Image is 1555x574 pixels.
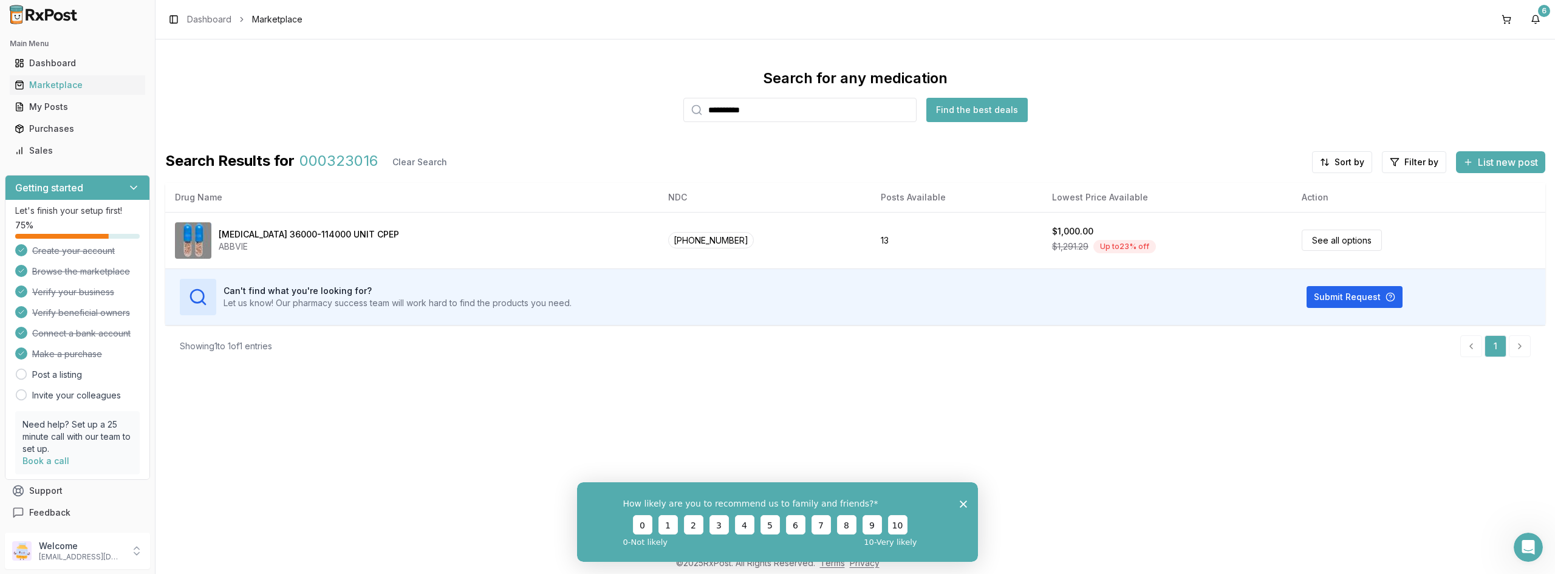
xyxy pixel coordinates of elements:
[5,97,150,117] button: My Posts
[1312,151,1372,173] button: Sort by
[1485,335,1506,357] a: 1
[32,327,131,340] span: Connect a bank account
[5,53,150,73] button: Dashboard
[1302,230,1382,251] a: See all options
[5,75,150,95] button: Marketplace
[1404,156,1438,168] span: Filter by
[165,151,295,173] span: Search Results for
[1335,156,1364,168] span: Sort by
[10,74,145,96] a: Marketplace
[1478,155,1538,169] span: List new post
[187,13,302,26] nav: breadcrumb
[15,180,83,195] h3: Getting started
[32,286,114,298] span: Verify your business
[1052,241,1088,253] span: $1,291.29
[219,241,399,253] div: ABBVIE
[22,419,132,455] p: Need help? Set up a 25 minute call with our team to set up.
[39,540,123,552] p: Welcome
[1042,183,1292,212] th: Lowest Price Available
[10,96,145,118] a: My Posts
[1456,151,1545,173] button: List new post
[1307,286,1403,308] button: Submit Request
[10,52,145,74] a: Dashboard
[5,5,83,24] img: RxPost Logo
[871,212,1042,268] td: 13
[871,183,1042,212] th: Posts Available
[850,558,880,568] a: Privacy
[180,340,272,352] div: Showing 1 to 1 of 1 entries
[32,265,130,278] span: Browse the marketplace
[15,101,140,113] div: My Posts
[187,13,231,26] a: Dashboard
[5,480,150,502] button: Support
[224,297,572,309] p: Let us know! Our pharmacy success team will work hard to find the products you need.
[10,39,145,49] h2: Main Menu
[39,552,123,562] p: [EMAIL_ADDRESS][DOMAIN_NAME]
[383,151,457,173] button: Clear Search
[15,57,140,69] div: Dashboard
[32,245,115,257] span: Create your account
[15,219,33,231] span: 75 %
[32,348,102,360] span: Make a purchase
[165,183,658,212] th: Drug Name
[1292,183,1545,212] th: Action
[32,369,82,381] a: Post a listing
[15,205,140,217] p: Let's finish your setup first!
[658,183,871,212] th: NDC
[5,141,150,160] button: Sales
[820,558,845,568] a: Terms
[299,151,378,173] span: 000323016
[1526,10,1545,29] button: 6
[10,140,145,162] a: Sales
[1538,5,1550,17] div: 6
[252,13,302,26] span: Marketplace
[15,145,140,157] div: Sales
[219,228,399,241] div: [MEDICAL_DATA] 36000-114000 UNIT CPEP
[926,98,1028,122] button: Find the best deals
[1514,533,1543,562] iframe: Intercom live chat
[175,222,211,259] img: Creon 36000-114000 UNIT CPEP
[224,285,572,297] h3: Can't find what you're looking for?
[1093,240,1156,253] div: Up to 23 % off
[763,69,948,88] div: Search for any medication
[32,307,130,319] span: Verify beneficial owners
[10,118,145,140] a: Purchases
[12,541,32,561] img: User avatar
[1052,225,1093,237] div: $1,000.00
[1382,151,1446,173] button: Filter by
[1456,157,1545,169] a: List new post
[15,79,140,91] div: Marketplace
[577,482,978,562] iframe: Survey from RxPost
[32,389,121,401] a: Invite your colleagues
[22,456,69,466] a: Book a call
[1460,335,1531,357] nav: pagination
[29,507,70,519] span: Feedback
[5,502,150,524] button: Feedback
[668,232,754,248] span: [PHONE_NUMBER]
[5,119,150,138] button: Purchases
[15,123,140,135] div: Purchases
